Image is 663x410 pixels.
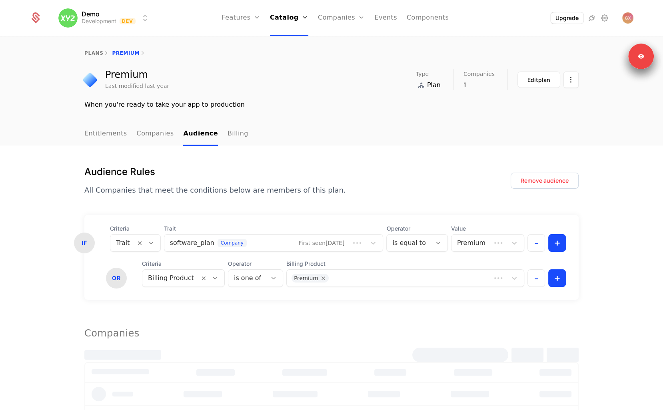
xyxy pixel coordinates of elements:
[416,71,429,77] span: Type
[548,234,566,252] button: +
[527,269,545,287] button: -
[451,225,524,233] span: Value
[318,274,329,283] div: Remove Premium
[84,122,579,146] nav: Main
[427,80,441,90] span: Plan
[142,260,225,268] span: Criteria
[110,225,161,233] span: Criteria
[228,260,283,268] span: Operator
[600,13,609,23] a: Settings
[84,100,579,109] div: When you're ready to take your app to production
[84,122,127,146] a: Entitlements
[105,82,169,90] div: Last modified last year
[164,225,383,233] span: Trait
[183,122,218,146] a: Audience
[105,70,169,80] div: Premium
[294,274,318,283] div: Premium
[548,269,566,287] button: +
[286,260,524,268] span: Billing Product
[587,13,597,23] a: Integrations
[84,50,103,56] a: plans
[137,122,174,146] a: Companies
[527,76,550,84] div: Edit plan
[622,12,633,24] button: Open user button
[551,12,583,24] button: Upgrade
[58,8,78,28] img: Demo
[84,165,346,178] h1: Audience Rules
[463,71,495,77] span: Companies
[120,18,136,24] span: Dev
[563,72,579,88] button: Select action
[622,12,633,24] img: Gio XYZ Test
[386,225,447,233] span: Operator
[74,233,95,253] div: IF
[84,327,140,340] div: Companies
[82,11,100,17] span: Demo
[463,80,495,90] div: 1
[517,72,560,88] button: Editplan
[61,9,150,27] button: Select environment
[84,185,346,196] p: All Companies that meet the conditions below are members of this plan.
[521,177,569,185] div: Remove audience
[84,122,248,146] ul: Choose Sub Page
[106,268,127,289] div: OR
[511,173,579,189] button: Remove audience
[82,17,116,25] div: Development
[228,122,248,146] a: Billing
[527,234,545,252] button: -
